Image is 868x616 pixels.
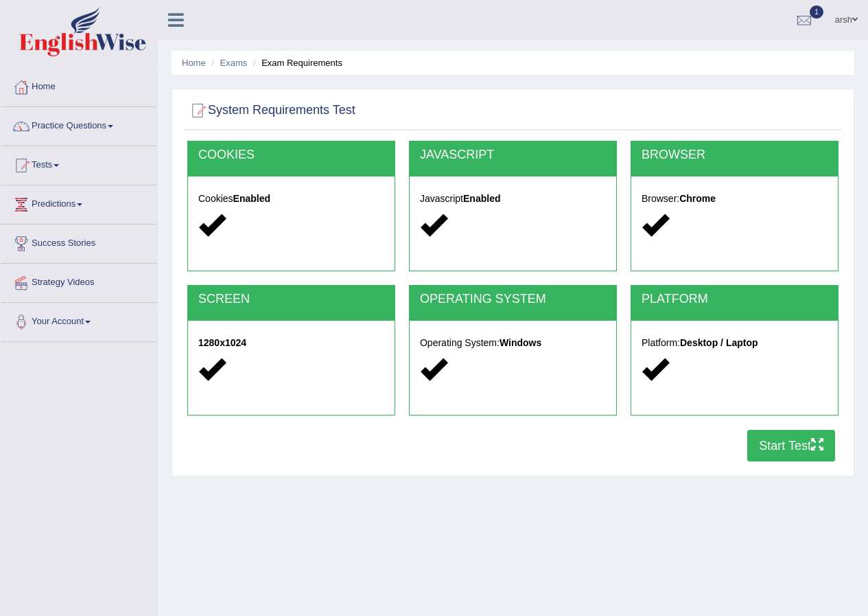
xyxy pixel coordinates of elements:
a: Success Stories [1,225,157,259]
a: Your Account [1,303,157,337]
h5: Javascript [420,194,606,204]
a: Tests [1,146,157,181]
a: Strategy Videos [1,264,157,298]
h2: COOKIES [198,148,384,162]
h2: BROWSER [642,148,828,162]
strong: Enabled [233,193,270,204]
strong: 1280x1024 [198,337,246,348]
h2: JAVASCRIPT [420,148,606,162]
a: Exams [220,58,248,68]
h5: Platform: [642,338,828,348]
h2: SCREEN [198,293,384,306]
h2: OPERATING SYSTEM [420,293,606,306]
a: Home [182,58,206,68]
h2: PLATFORM [642,293,828,306]
h5: Cookies [198,194,384,204]
a: Home [1,68,157,102]
a: Practice Questions [1,107,157,141]
li: Exam Requirements [250,56,342,69]
h2: System Requirements Test [187,100,355,121]
h5: Browser: [642,194,828,204]
strong: Chrome [679,193,716,204]
strong: Desktop / Laptop [680,337,758,348]
span: 1 [810,5,823,19]
button: Start Test [747,430,835,461]
a: Predictions [1,185,157,220]
h5: Operating System: [420,338,606,348]
strong: Windows [500,337,541,348]
strong: Enabled [463,193,500,204]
